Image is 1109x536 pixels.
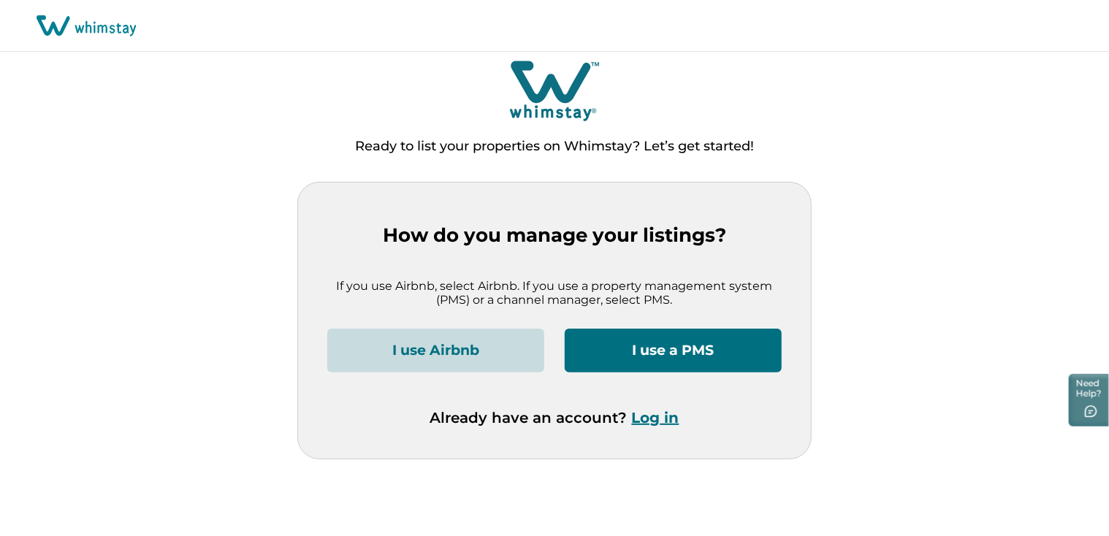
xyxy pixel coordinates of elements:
p: Ready to list your properties on Whimstay? Let’s get started! [355,139,754,154]
button: I use Airbnb [327,329,544,372]
p: Already have an account? [430,409,679,426]
p: If you use Airbnb, select Airbnb. If you use a property management system (PMS) or a channel mana... [327,279,782,307]
p: How do you manage your listings? [327,224,782,247]
button: I use a PMS [565,329,782,372]
button: Log in [632,409,679,426]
